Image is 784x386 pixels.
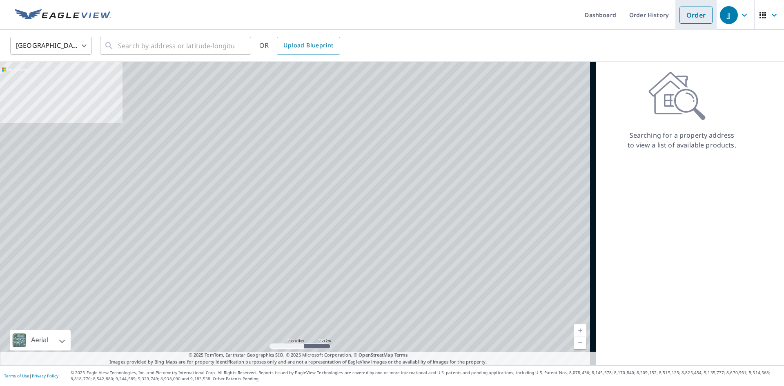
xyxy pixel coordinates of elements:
div: OR [259,37,340,55]
p: | [4,373,58,378]
p: Searching for a property address to view a list of available products. [627,130,737,150]
img: EV Logo [15,9,111,21]
span: Upload Blueprint [283,40,333,51]
a: Privacy Policy [32,373,58,379]
a: Upload Blueprint [277,37,340,55]
div: JJ [720,6,738,24]
span: © 2025 TomTom, Earthstar Geographics SIO, © 2025 Microsoft Corporation, © [189,352,408,359]
a: Terms [394,352,408,358]
div: Aerial [10,330,71,350]
a: OpenStreetMap [359,352,393,358]
div: [GEOGRAPHIC_DATA] [10,34,92,57]
div: Aerial [29,330,51,350]
a: Current Level 5, Zoom In [574,324,586,337]
a: Terms of Use [4,373,29,379]
p: © 2025 Eagle View Technologies, Inc. and Pictometry International Corp. All Rights Reserved. Repo... [71,370,780,382]
a: Current Level 5, Zoom Out [574,337,586,349]
input: Search by address or latitude-longitude [118,34,234,57]
a: Order [679,7,713,24]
